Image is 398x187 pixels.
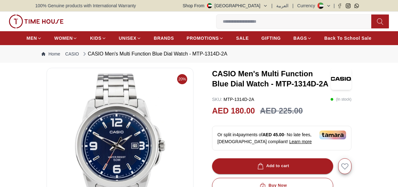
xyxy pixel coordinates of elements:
[276,3,289,9] button: العربية
[119,35,137,41] span: UNISEX
[119,32,141,44] a: UNISEX
[236,35,249,41] span: SALE
[354,3,359,8] a: Whatsapp
[54,35,73,41] span: WOMEN
[26,32,42,44] a: MEN
[331,68,351,90] img: CASIO Men's Multi Function Blue Dial Watch - MTP-1314D-2A
[297,3,318,9] div: Currency
[289,139,312,144] span: Learn more
[65,51,79,57] a: CASIO
[177,74,187,84] span: 20%
[9,15,64,28] img: ...
[319,131,346,139] img: Tamara
[324,32,372,44] a: Back To School Sale
[212,97,222,102] span: SKU :
[212,126,351,150] div: Or split in 4 payments of - No late fees, [DEMOGRAPHIC_DATA] compliant!
[35,45,363,63] nav: Breadcrumb
[261,32,281,44] a: GIFTING
[236,32,249,44] a: SALE
[337,3,342,8] a: Facebook
[187,35,219,41] span: PROMOTIONS
[81,50,227,58] div: CASIO Men's Multi Function Blue Dial Watch - MTP-1314D-2A
[42,51,60,57] a: Home
[293,32,311,44] a: BAGS
[212,158,333,174] button: Add to cart
[207,3,212,8] img: United Arab Emirates
[154,35,174,41] span: BRANDS
[292,3,294,9] span: |
[212,105,255,117] h2: AED 180.00
[324,35,372,41] span: Back To School Sale
[183,3,268,9] button: Shop From[GEOGRAPHIC_DATA]
[90,32,106,44] a: KIDS
[35,3,136,9] span: 100% Genuine products with International Warranty
[272,3,273,9] span: |
[334,3,335,9] span: |
[90,35,101,41] span: KIDS
[154,32,174,44] a: BRANDS
[262,132,284,137] span: AED 45.00
[256,162,289,170] div: Add to cart
[330,96,351,102] p: ( In stock )
[26,35,37,41] span: MEN
[212,69,331,89] h3: CASIO Men's Multi Function Blue Dial Watch - MTP-1314D-2A
[54,32,78,44] a: WOMEN
[261,35,281,41] span: GIFTING
[187,32,224,44] a: PROMOTIONS
[260,105,303,117] h3: AED 225.00
[293,35,307,41] span: BAGS
[346,3,350,8] a: Instagram
[212,96,254,102] p: MTP-1314D-2A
